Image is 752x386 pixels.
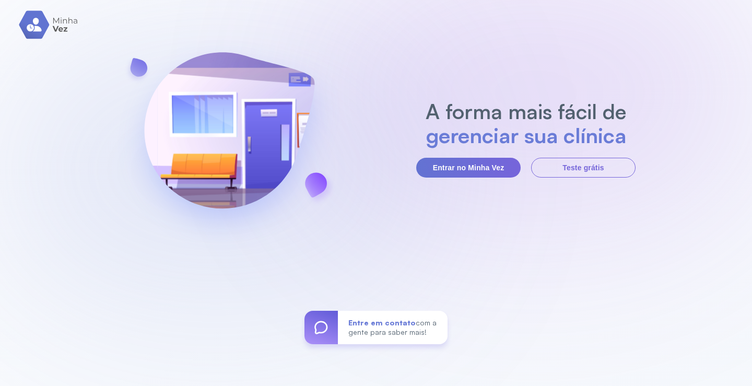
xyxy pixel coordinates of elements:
[19,10,79,39] img: logo.svg
[420,99,632,123] h2: A forma mais fácil de
[348,318,416,327] span: Entre em contato
[416,158,521,178] button: Entrar no Minha Vez
[116,25,342,252] img: banner-login.svg
[304,311,448,344] a: Entre em contatocom a gente para saber mais!
[338,311,448,344] div: com a gente para saber mais!
[420,123,632,147] h2: gerenciar sua clínica
[531,158,636,178] button: Teste grátis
